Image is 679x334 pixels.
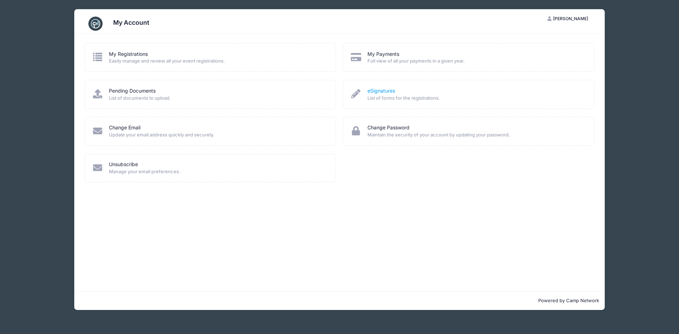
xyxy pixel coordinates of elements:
a: Change Email [109,124,140,131]
span: List of forms for the registrations. [367,95,585,102]
a: Unsubscribe [109,161,138,168]
img: CampNetwork [88,17,103,31]
span: Manage your email preferences. [109,168,326,175]
span: Maintain the security of your account by updating your password. [367,131,585,139]
span: [PERSON_NAME] [553,16,588,21]
span: Update your email address quickly and securely. [109,131,326,139]
a: My Payments [367,51,399,58]
a: My Registrations [109,51,148,58]
p: Powered by Camp Network [80,297,599,304]
span: Full view of all your payments in a given year. [367,58,585,65]
span: Easily manage and review all your event registrations. [109,58,326,65]
button: [PERSON_NAME] [541,13,594,25]
a: Change Password [367,124,410,131]
a: Pending Documents [109,87,156,95]
span: List of documents to upload. [109,95,326,102]
h3: My Account [113,19,149,26]
a: eSignatures [367,87,395,95]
